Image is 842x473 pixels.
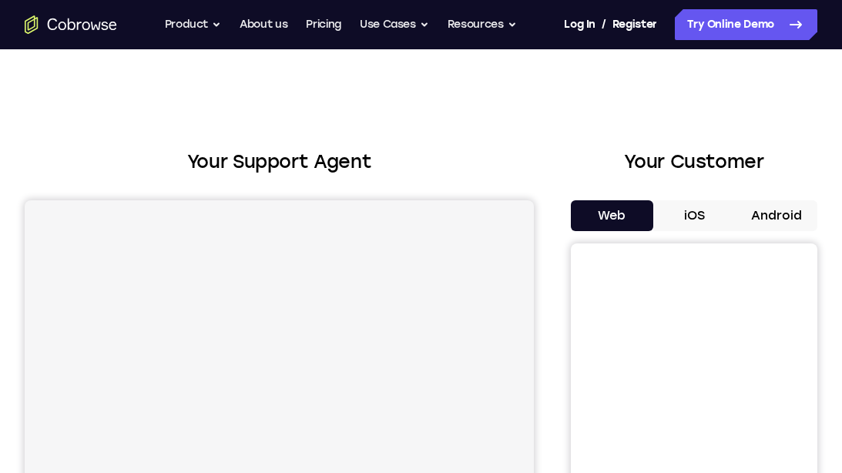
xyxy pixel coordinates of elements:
button: Product [165,9,222,40]
a: Go to the home page [25,15,117,34]
a: About us [240,9,287,40]
a: Register [612,9,657,40]
button: Use Cases [360,9,429,40]
a: Pricing [306,9,341,40]
h2: Your Customer [571,148,817,176]
a: Log In [564,9,595,40]
button: Web [571,200,653,231]
button: iOS [653,200,736,231]
span: / [602,15,606,34]
a: Try Online Demo [675,9,817,40]
h2: Your Support Agent [25,148,534,176]
button: Android [735,200,817,231]
button: Resources [448,9,517,40]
